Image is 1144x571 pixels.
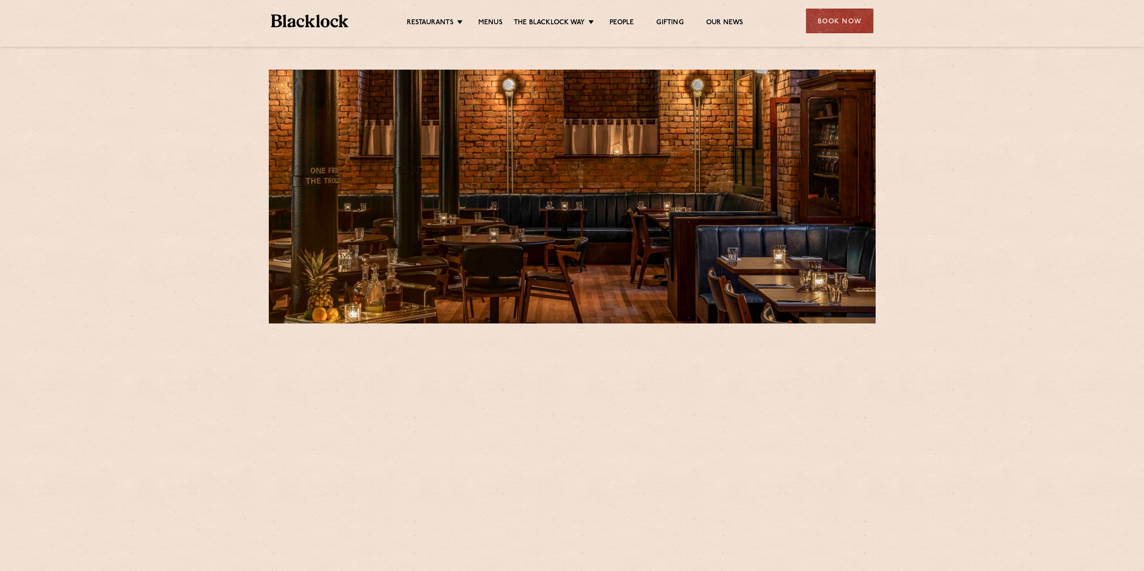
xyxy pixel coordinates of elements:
[610,18,634,28] a: People
[656,18,683,28] a: Gifting
[514,18,585,28] a: The Blacklock Way
[706,18,743,28] a: Our News
[407,18,454,28] a: Restaurants
[806,9,873,33] div: Book Now
[271,14,349,27] img: BL_Textured_Logo-footer-cropped.svg
[478,18,503,28] a: Menus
